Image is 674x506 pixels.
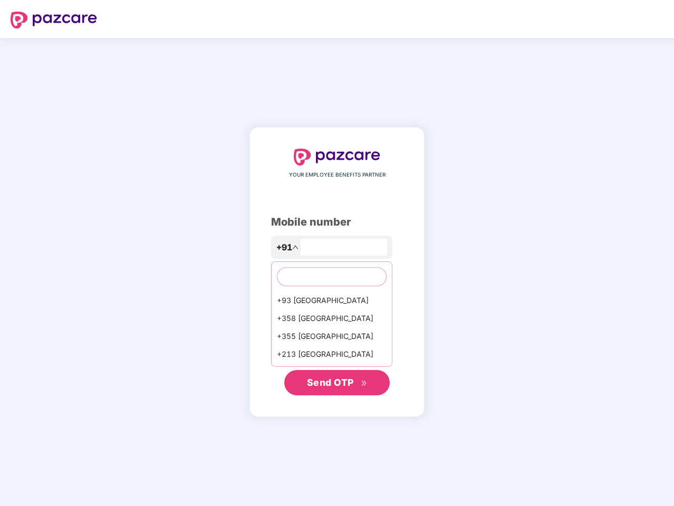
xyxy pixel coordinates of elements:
span: YOUR EMPLOYEE BENEFITS PARTNER [289,171,386,179]
div: +355 [GEOGRAPHIC_DATA] [272,327,392,345]
div: +93 [GEOGRAPHIC_DATA] [272,291,392,309]
span: Send OTP [307,377,354,388]
div: +213 [GEOGRAPHIC_DATA] [272,345,392,363]
button: Send OTPdouble-right [284,370,390,395]
div: +1684 AmericanSamoa [272,363,392,381]
span: +91 [276,241,292,254]
span: double-right [361,380,368,387]
div: +358 [GEOGRAPHIC_DATA] [272,309,392,327]
img: logo [294,149,380,166]
span: up [292,244,299,250]
img: logo [11,12,97,28]
div: Mobile number [271,214,403,230]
